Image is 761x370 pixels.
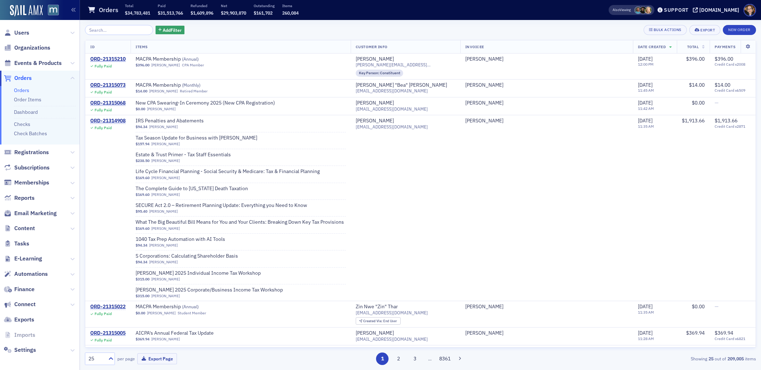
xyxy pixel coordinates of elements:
[95,338,112,343] div: Fully Paid
[692,100,705,106] span: $0.00
[158,10,183,16] span: $31,513,766
[136,260,147,264] span: $94.34
[282,10,299,16] span: 260,084
[686,330,705,336] span: $369.94
[638,44,666,49] span: Date Created
[221,3,246,8] p: Net
[638,62,654,67] time: 12:00 PM
[664,7,689,13] div: Support
[356,82,447,88] div: [PERSON_NAME] "Bea" [PERSON_NAME]
[356,336,428,342] span: [EMAIL_ADDRESS][DOMAIN_NAME]
[136,277,149,282] span: $315.00
[356,304,398,310] a: Zin Nwe "Zin" Thar
[125,10,150,16] span: $34,783,481
[356,118,394,124] div: [PERSON_NAME]
[4,224,35,232] a: Content
[10,5,43,16] img: SailAMX
[282,3,299,8] p: Items
[136,118,225,124] a: IRS Penalties and Abatements
[14,285,35,293] span: Finance
[715,44,735,49] span: Payments
[14,346,36,354] span: Settings
[707,355,715,362] strong: 25
[43,5,59,17] a: View Homepage
[465,118,503,124] a: [PERSON_NAME]
[715,336,751,341] span: Credit Card x6821
[136,89,147,93] span: $14.00
[14,209,57,217] span: Email Marketing
[180,89,208,93] div: Retired Member
[136,44,148,49] span: Items
[715,303,719,310] span: —
[638,303,653,310] span: [DATE]
[356,310,428,315] span: [EMAIL_ADDRESS][DOMAIN_NAME]
[14,96,41,103] a: Order Items
[136,135,257,141] span: Tax Season Update for Business with Steve Dilley
[537,355,756,362] div: Showing out of items
[356,317,401,325] div: Created Via: End User
[689,25,720,35] button: Export
[356,56,394,62] a: [PERSON_NAME]
[613,7,619,12] div: Also
[136,287,283,293] a: [PERSON_NAME] 2025 Corporate/Business Income Tax Workshop
[638,100,653,106] span: [DATE]
[182,82,201,88] span: ( Monthly )
[136,304,225,310] a: MACPA Membership (Annual)
[14,255,42,263] span: E-Learning
[85,25,153,35] input: Search…
[465,304,628,310] span: Zin Thar
[356,330,394,336] a: [PERSON_NAME]
[363,319,383,323] span: Created Via :
[613,7,631,12] span: Viewing
[14,74,32,82] span: Orders
[4,74,32,82] a: Orders
[689,82,705,88] span: $14.00
[699,7,739,13] div: [DOMAIN_NAME]
[638,336,654,341] time: 11:28 AM
[376,353,389,365] button: 1
[744,4,756,16] span: Profile
[151,226,180,231] a: [PERSON_NAME]
[182,63,204,67] div: CPA Member
[14,194,35,202] span: Reports
[4,346,36,354] a: Settings
[654,28,681,32] div: Bulk Actions
[136,236,225,243] span: 1040 Tax Prep Automation with AI Tools
[356,70,404,77] div: Key Person: Constituent
[191,3,213,8] p: Refunded
[4,179,49,187] a: Memberships
[4,44,50,52] a: Organizations
[90,44,95,49] span: ID
[14,59,62,67] span: Events & Products
[136,125,147,129] span: $94.34
[90,304,126,310] div: ORD-21315022
[465,82,503,88] a: [PERSON_NAME]
[136,294,149,298] span: $315.00
[686,56,705,62] span: $396.00
[723,26,756,32] a: New Order
[465,100,503,106] div: [PERSON_NAME]
[254,10,273,16] span: $161,702
[48,5,59,16] img: SailAMX
[4,148,49,156] a: Registrations
[149,260,178,264] a: [PERSON_NAME]
[147,107,176,111] a: [PERSON_NAME]
[4,285,35,293] a: Finance
[147,311,176,315] a: [PERSON_NAME]
[638,330,653,336] span: [DATE]
[465,56,503,62] div: [PERSON_NAME]
[90,330,126,336] a: ORD-21315005
[692,303,705,310] span: $0.00
[136,226,149,231] span: $169.60
[356,100,394,106] div: [PERSON_NAME]
[136,192,149,197] span: $169.60
[136,287,283,293] span: Don Farmer’s 2025 Corporate/Business Income Tax Workshop
[136,168,320,175] a: Life Cycle Financial Planning - Social Security & Medicare: Tax & Financial Planning
[90,82,126,88] a: ORD-21315073
[14,270,48,278] span: Automations
[639,6,647,14] span: Lauren McDonough
[136,219,344,225] a: What The Big Beautiful Bill Means for You and Your Clients: Breaking Down Key Tax Provisions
